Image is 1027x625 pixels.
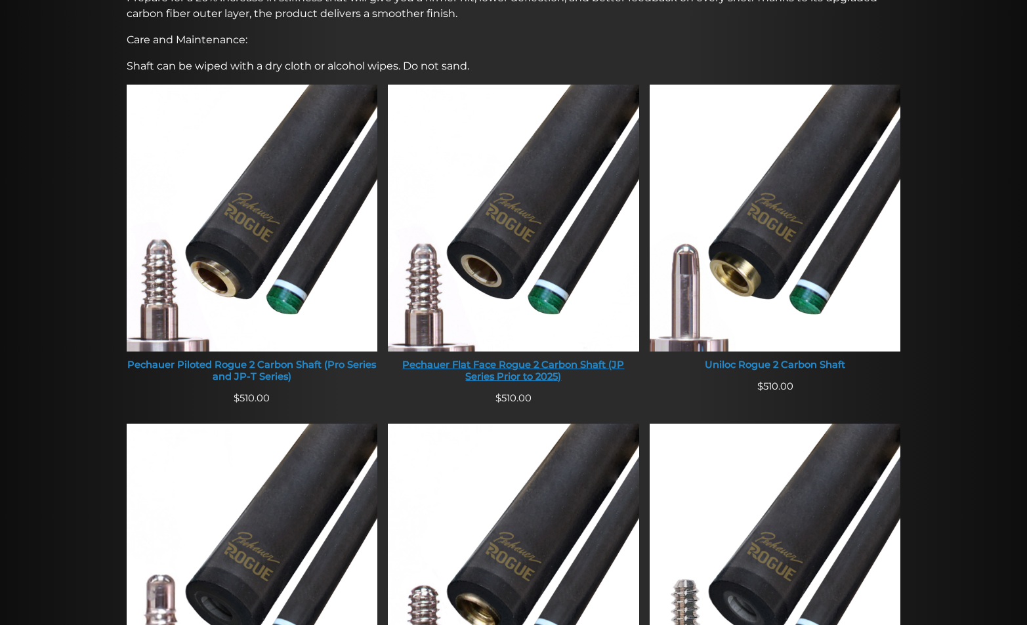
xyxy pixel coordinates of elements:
p: Shaft can be wiped with a dry cloth or alcohol wipes. Do not sand. [127,58,901,74]
img: Uniloc Rogue 2 Carbon Shaft [650,85,901,352]
a: Pechauer Flat Face Rogue 2 Carbon Shaft (JP Series Prior to 2025) Pechauer Flat Face Rogue 2 Carb... [388,85,639,391]
span: $ [495,392,501,404]
p: Care and Maintenance: [127,32,901,48]
span: $ [234,392,240,404]
img: Pechauer Piloted Rogue 2 Carbon Shaft (Pro Series and JP-T Series) [127,85,378,352]
div: Pechauer Flat Face Rogue 2 Carbon Shaft (JP Series Prior to 2025) [388,359,639,382]
div: Uniloc Rogue 2 Carbon Shaft [650,359,901,371]
span: 510.00 [495,392,532,404]
span: $ [757,380,763,392]
a: Pechauer Piloted Rogue 2 Carbon Shaft (Pro Series and JP-T Series) Pechauer Piloted Rogue 2 Carbo... [127,85,378,391]
a: Uniloc Rogue 2 Carbon Shaft Uniloc Rogue 2 Carbon Shaft [650,85,901,379]
span: 510.00 [757,380,793,392]
span: 510.00 [234,392,270,404]
img: Pechauer Flat Face Rogue 2 Carbon Shaft (JP Series Prior to 2025) [388,85,639,352]
div: Pechauer Piloted Rogue 2 Carbon Shaft (Pro Series and JP-T Series) [127,359,378,382]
